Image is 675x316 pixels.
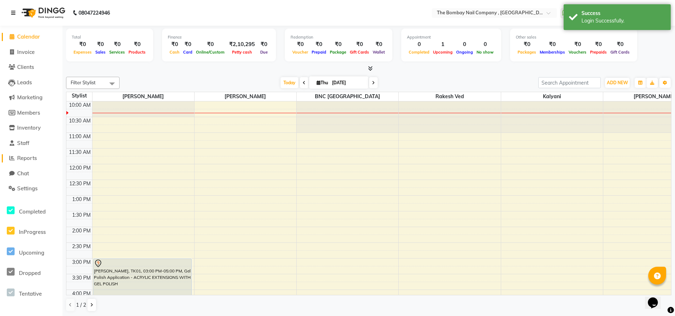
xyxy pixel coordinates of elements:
[371,50,387,55] span: Wallet
[72,34,147,40] div: Total
[194,40,226,49] div: ₹0
[94,40,107,49] div: ₹0
[107,50,127,55] span: Services
[92,92,194,101] span: [PERSON_NAME]
[71,211,92,219] div: 1:30 PM
[501,92,603,101] span: Kalyani
[407,50,431,55] span: Completed
[71,243,92,250] div: 2:30 PM
[19,249,44,256] span: Upcoming
[310,50,328,55] span: Prepaid
[2,154,61,162] a: Reports
[538,40,567,49] div: ₹0
[588,50,609,55] span: Prepaids
[315,80,330,85] span: Thu
[19,208,46,215] span: Completed
[127,50,147,55] span: Products
[2,48,61,56] a: Invoice
[181,50,194,55] span: Card
[2,124,61,132] a: Inventory
[17,140,29,146] span: Staff
[538,77,601,88] input: Search Appointment
[19,229,46,235] span: InProgress
[17,124,41,131] span: Inventory
[67,101,92,109] div: 10:00 AM
[609,40,631,49] div: ₹0
[72,40,94,49] div: ₹0
[195,92,296,101] span: [PERSON_NAME]
[310,40,328,49] div: ₹0
[72,50,94,55] span: Expenses
[291,34,387,40] div: Redemption
[2,63,61,71] a: Clients
[2,79,61,87] a: Leads
[475,40,495,49] div: 0
[538,50,567,55] span: Memberships
[328,50,348,55] span: Package
[17,185,37,192] span: Settings
[19,270,41,276] span: Dropped
[17,170,29,177] span: Chat
[2,94,61,102] a: Marketing
[71,196,92,203] div: 1:00 PM
[19,290,42,297] span: Tentative
[71,80,96,85] span: Filter Stylist
[168,50,181,55] span: Cash
[291,50,310,55] span: Voucher
[94,50,107,55] span: Sales
[2,33,61,41] a: Calendar
[407,40,431,49] div: 0
[226,40,258,49] div: ₹2,10,295
[68,180,92,187] div: 12:30 PM
[371,40,387,49] div: ₹0
[18,3,67,23] img: logo
[107,40,127,49] div: ₹0
[66,92,92,100] div: Stylist
[407,34,495,40] div: Appointment
[17,49,35,55] span: Invoice
[330,77,366,88] input: 2025-09-04
[67,133,92,140] div: 11:00 AM
[291,40,310,49] div: ₹0
[607,80,628,85] span: ADD NEW
[581,10,665,17] div: Success
[431,40,454,49] div: 1
[17,64,34,70] span: Clients
[516,40,538,49] div: ₹0
[71,290,92,297] div: 4:00 PM
[76,301,86,309] span: 1 / 2
[605,78,630,88] button: ADD NEW
[516,34,631,40] div: Other sales
[645,287,668,309] iframe: chat widget
[230,50,254,55] span: Petty cash
[168,40,181,49] div: ₹0
[475,50,495,55] span: No show
[17,155,37,161] span: Reports
[17,109,40,116] span: Members
[68,164,92,172] div: 12:00 PM
[71,259,92,266] div: 3:00 PM
[567,40,588,49] div: ₹0
[168,34,270,40] div: Finance
[348,40,371,49] div: ₹0
[17,33,40,40] span: Calendar
[67,149,92,156] div: 11:30 AM
[454,40,475,49] div: 0
[67,117,92,125] div: 10:30 AM
[588,40,609,49] div: ₹0
[71,227,92,235] div: 2:00 PM
[281,77,298,88] span: Today
[71,274,92,282] div: 3:30 PM
[127,40,147,49] div: ₹0
[516,50,538,55] span: Packages
[258,40,270,49] div: ₹0
[79,3,110,23] b: 08047224946
[431,50,454,55] span: Upcoming
[297,92,398,101] span: BNC [GEOGRAPHIC_DATA]
[17,94,42,101] span: Marketing
[2,185,61,193] a: Settings
[17,79,32,86] span: Leads
[181,40,194,49] div: ₹0
[328,40,348,49] div: ₹0
[454,50,475,55] span: Ongoing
